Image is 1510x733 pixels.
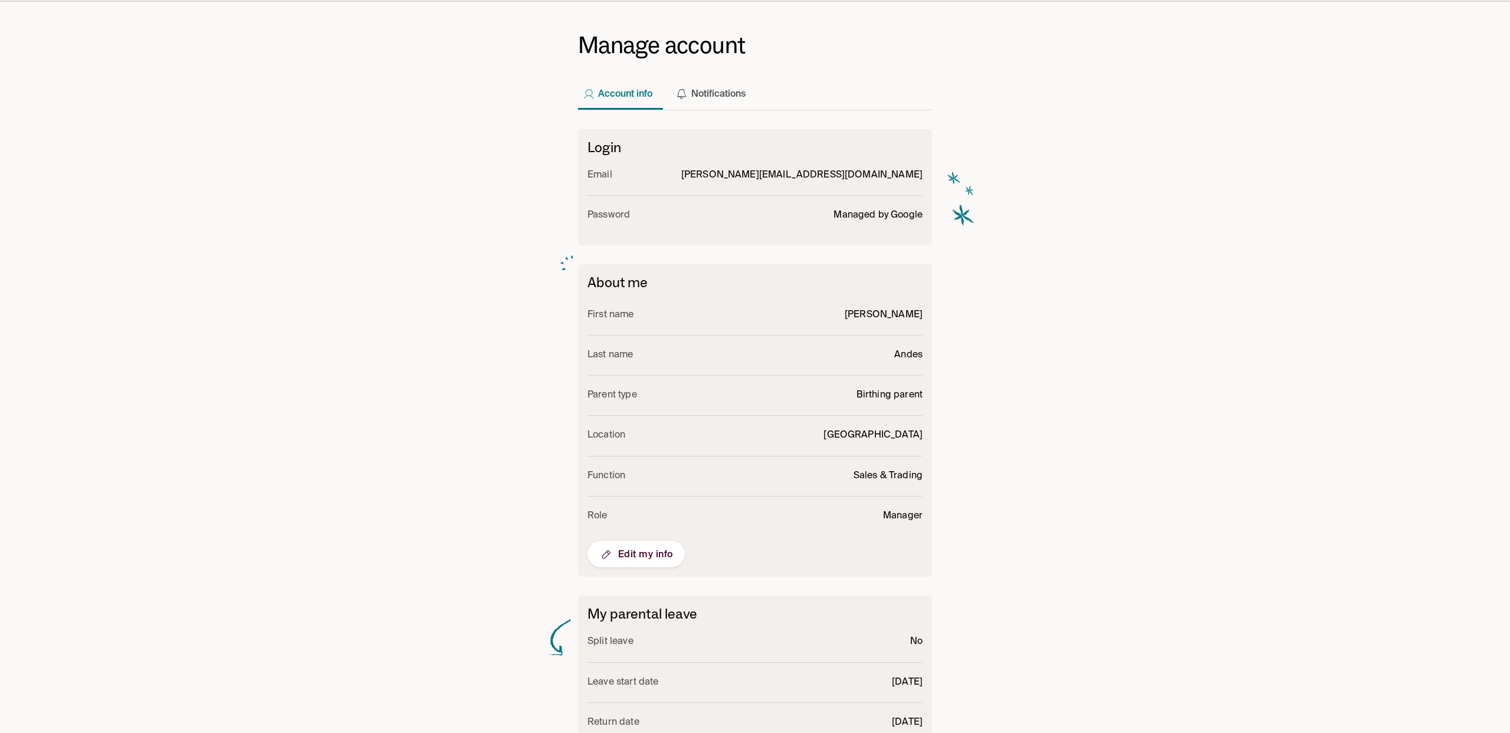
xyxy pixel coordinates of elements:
[892,715,923,731] p: [DATE]
[587,468,625,484] p: Function
[823,428,923,443] p: [GEOGRAPHIC_DATA]
[578,67,662,110] button: Account info
[587,347,633,363] p: Last name
[833,208,923,223] p: Managed by Google
[587,387,637,403] p: Parent type
[578,31,932,60] h1: Manage account
[892,675,923,691] p: [DATE]
[845,307,923,323] p: [PERSON_NAME]
[587,715,639,731] p: Return date
[681,167,923,183] p: [PERSON_NAME][EMAIL_ADDRESS][DOMAIN_NAME]
[587,139,923,156] h2: Login
[910,634,923,650] p: No
[587,428,625,443] p: Location
[587,508,608,524] p: Role
[883,508,923,524] p: Manager
[894,347,923,363] p: Andes
[599,547,673,561] span: Edit my info
[587,208,630,223] p: Password
[587,541,685,567] button: Edit my info
[671,67,755,110] button: Notifications
[587,605,923,622] h6: My parental leave
[587,167,612,183] p: Email
[587,307,634,323] p: First name
[587,634,633,650] p: Split leave
[587,274,923,291] h6: About me
[854,468,923,484] p: Sales & Trading
[856,387,923,403] p: Birthing parent
[587,675,658,691] p: Leave start date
